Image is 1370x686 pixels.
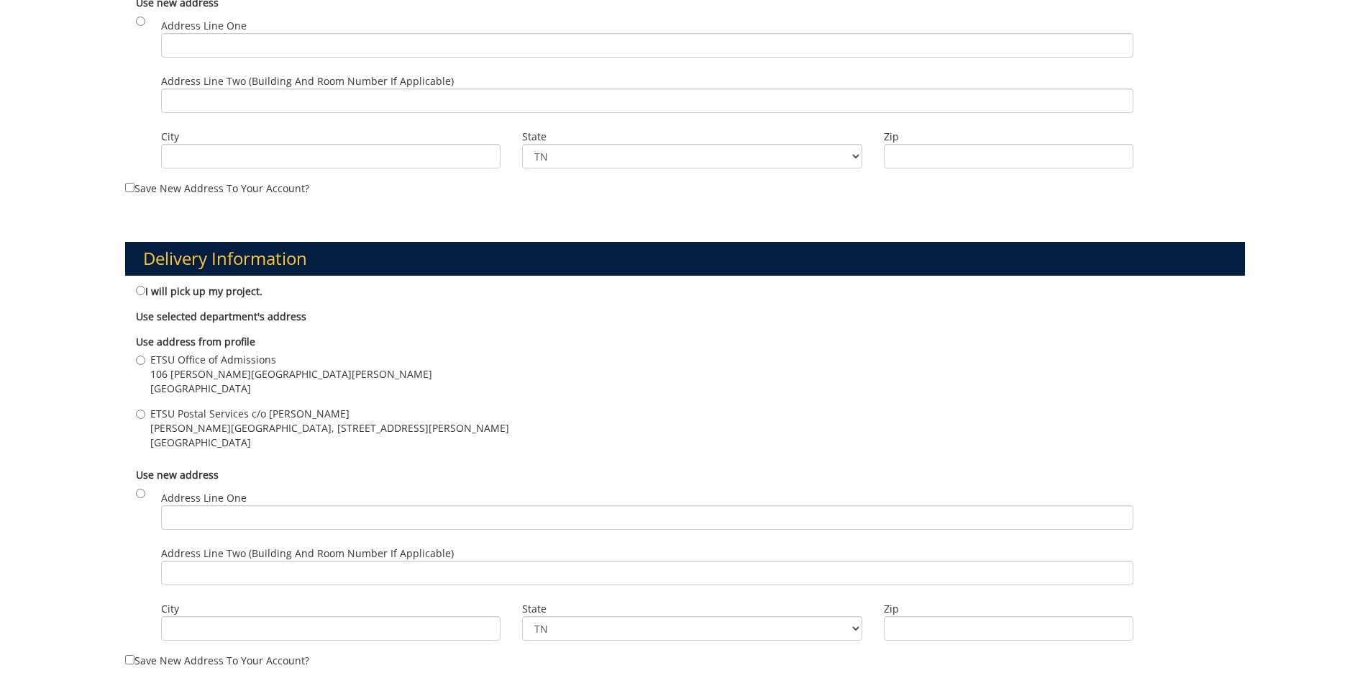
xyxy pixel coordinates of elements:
[136,468,219,482] b: Use new address
[125,183,134,192] input: Save new address to your account?
[125,242,1246,275] h3: Delivery Information
[161,561,1133,585] input: Address Line Two (Building and Room Number if applicable)
[136,310,306,323] b: Use selected department's address
[150,435,509,450] span: [GEOGRAPHIC_DATA]
[161,74,1133,113] label: Address Line Two (Building and Room Number if applicable)
[125,655,134,664] input: Save new address to your account?
[161,33,1133,58] input: Address Line One
[161,602,501,616] label: City
[150,421,509,435] span: [PERSON_NAME][GEOGRAPHIC_DATA], [STREET_ADDRESS][PERSON_NAME]
[161,505,1133,530] input: Address Line One
[522,130,862,144] label: State
[136,335,255,348] b: Use address from profile
[136,286,145,295] input: I will pick up my project.
[161,616,501,641] input: City
[161,144,501,168] input: City
[150,353,432,367] span: ETSU Office of Admissions
[136,356,145,365] input: ETSU Office of Admissions 106 [PERSON_NAME][GEOGRAPHIC_DATA][PERSON_NAME] [GEOGRAPHIC_DATA]
[150,382,432,396] span: [GEOGRAPHIC_DATA]
[136,410,145,419] input: ETSU Postal Services c/o [PERSON_NAME] [PERSON_NAME][GEOGRAPHIC_DATA], [STREET_ADDRESS][PERSON_NA...
[161,491,1133,530] label: Address Line One
[884,602,1133,616] label: Zip
[522,602,862,616] label: State
[136,283,262,299] label: I will pick up my project.
[161,19,1133,58] label: Address Line One
[884,130,1133,144] label: Zip
[884,616,1133,641] input: Zip
[161,130,501,144] label: City
[150,367,432,382] span: 106 [PERSON_NAME][GEOGRAPHIC_DATA][PERSON_NAME]
[161,546,1133,585] label: Address Line Two (Building and Room Number if applicable)
[884,144,1133,168] input: Zip
[161,89,1133,113] input: Address Line Two (Building and Room Number if applicable)
[150,407,509,421] span: ETSU Postal Services c/o [PERSON_NAME]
